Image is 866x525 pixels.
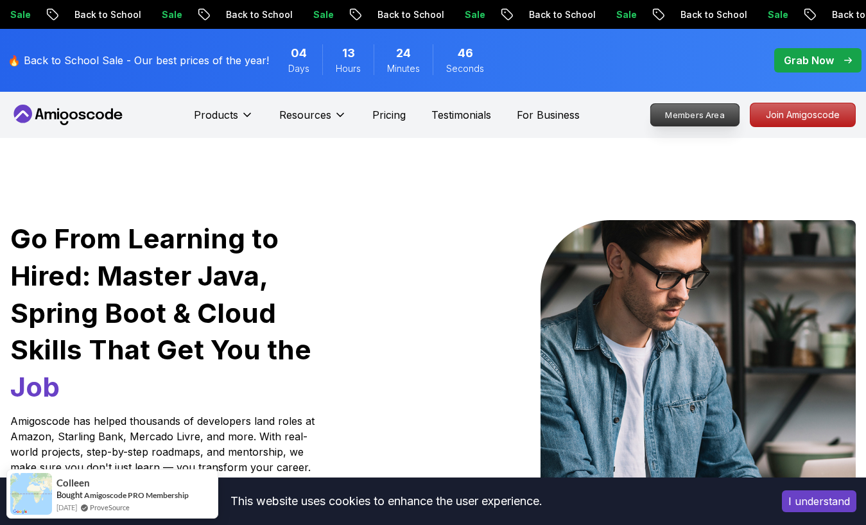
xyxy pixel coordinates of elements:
span: Days [288,62,309,75]
div: This website uses cookies to enhance the user experience. [10,487,763,515]
a: Pricing [372,107,406,123]
a: Members Area [650,103,740,126]
p: Products [194,107,238,123]
span: Hours [336,62,361,75]
p: Sale [454,8,495,21]
span: 46 Seconds [458,44,473,62]
button: Resources [279,107,347,133]
span: Seconds [446,62,484,75]
span: Colleen [56,478,90,488]
p: Sale [757,8,798,21]
p: Resources [279,107,331,123]
span: Job [10,370,60,403]
p: Back to School [518,8,605,21]
p: Sale [151,8,192,21]
span: 24 Minutes [396,44,411,62]
p: 🔥 Back to School Sale - Our best prices of the year! [8,53,269,68]
p: Sale [605,8,646,21]
p: Amigoscode has helped thousands of developers land roles at Amazon, Starling Bank, Mercado Livre,... [10,413,318,475]
span: 4 Days [291,44,307,62]
span: 13 Hours [342,44,355,62]
p: Back to School [670,8,757,21]
p: Grab Now [784,53,834,68]
img: provesource social proof notification image [10,473,52,515]
a: Amigoscode PRO Membership [84,490,189,500]
p: Back to School [367,8,454,21]
p: Members Area [651,104,740,126]
p: Back to School [215,8,302,21]
a: For Business [517,107,580,123]
p: Sale [302,8,343,21]
button: Accept cookies [782,490,856,512]
p: Back to School [64,8,151,21]
span: Minutes [387,62,420,75]
span: Bought [56,490,83,500]
button: Products [194,107,254,133]
p: Join Amigoscode [750,103,855,126]
span: [DATE] [56,502,77,513]
a: ProveSource [90,502,130,513]
a: Testimonials [431,107,491,123]
a: Join Amigoscode [750,103,856,127]
h1: Go From Learning to Hired: Master Java, Spring Boot & Cloud Skills That Get You the [10,220,351,406]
